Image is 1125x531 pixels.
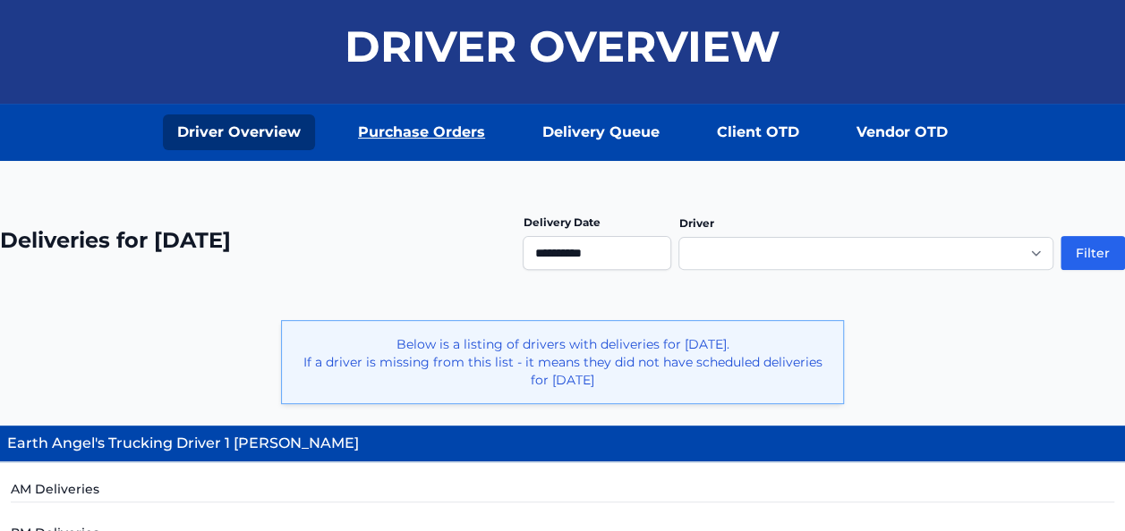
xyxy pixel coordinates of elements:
a: Driver Overview [163,114,315,150]
h5: AM Deliveries [11,480,1114,502]
a: Client OTD [703,114,814,150]
h1: Driver Overview [345,25,780,68]
a: Vendor OTD [842,114,962,150]
button: Filter [1061,236,1125,270]
p: Below is a listing of drivers with deliveries for [DATE]. If a driver is missing from this list -... [296,335,829,389]
label: Delivery Date [523,215,600,229]
a: Delivery Queue [528,114,674,150]
a: Purchase Orders [344,114,499,150]
label: Driver [678,216,713,230]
